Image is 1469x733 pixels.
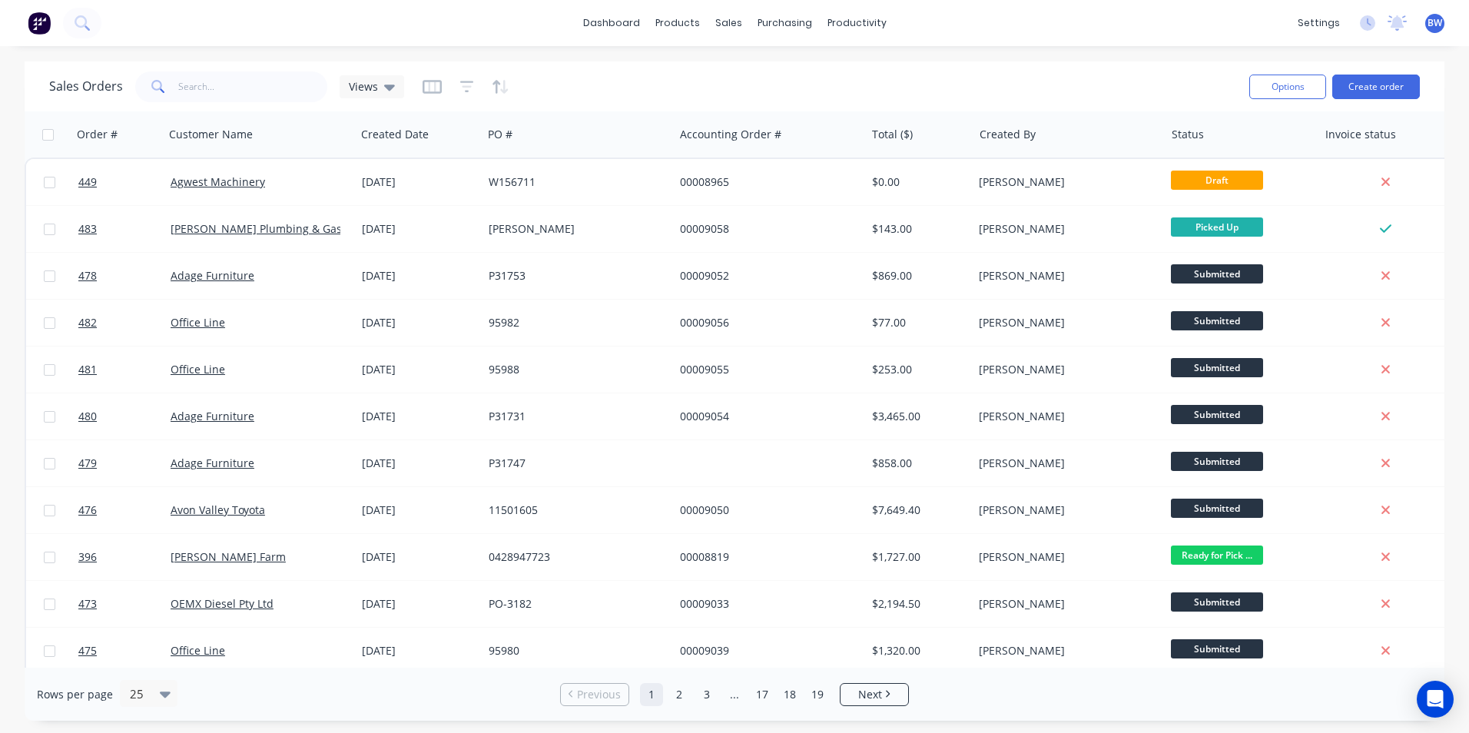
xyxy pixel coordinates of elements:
[872,174,962,190] div: $0.00
[78,221,97,237] span: 483
[178,71,328,102] input: Search...
[78,315,97,330] span: 482
[349,78,378,95] span: Views
[78,628,171,674] a: 475
[872,315,962,330] div: $77.00
[979,315,1149,330] div: [PERSON_NAME]
[872,596,962,612] div: $2,194.50
[1290,12,1348,35] div: settings
[78,502,97,518] span: 476
[575,12,648,35] a: dashboard
[750,12,820,35] div: purchasing
[171,456,254,470] a: Adage Furniture
[1171,358,1263,377] span: Submitted
[78,159,171,205] a: 449
[78,268,97,284] span: 478
[872,502,962,518] div: $7,649.40
[78,487,171,533] a: 476
[78,253,171,299] a: 478
[979,409,1149,424] div: [PERSON_NAME]
[362,549,476,565] div: [DATE]
[489,174,659,190] div: W156711
[841,687,908,702] a: Next page
[362,315,476,330] div: [DATE]
[78,362,97,377] span: 481
[361,127,429,142] div: Created Date
[1171,499,1263,518] span: Submitted
[872,643,962,658] div: $1,320.00
[171,643,225,658] a: Office Line
[171,502,265,517] a: Avon Valley Toyota
[872,409,962,424] div: $3,465.00
[78,581,171,627] a: 473
[1171,452,1263,471] span: Submitted
[1428,16,1442,30] span: BW
[680,596,851,612] div: 00009033
[872,549,962,565] div: $1,727.00
[1171,546,1263,565] span: Ready for Pick ...
[362,502,476,518] div: [DATE]
[78,174,97,190] span: 449
[806,683,829,706] a: Page 19
[872,268,962,284] div: $869.00
[171,315,225,330] a: Office Line
[489,456,659,471] div: P31747
[1172,127,1204,142] div: Status
[872,127,913,142] div: Total ($)
[78,596,97,612] span: 473
[489,221,659,237] div: [PERSON_NAME]
[751,683,774,706] a: Page 17
[979,596,1149,612] div: [PERSON_NAME]
[1325,127,1396,142] div: Invoice status
[78,347,171,393] a: 481
[78,393,171,439] a: 480
[171,221,386,236] a: [PERSON_NAME] Plumbing & Gas PTY LTD
[640,683,663,706] a: Page 1 is your current page
[680,409,851,424] div: 00009054
[489,643,659,658] div: 95980
[362,409,476,424] div: [DATE]
[820,12,894,35] div: productivity
[489,315,659,330] div: 95982
[489,596,659,612] div: PO-3182
[680,315,851,330] div: 00009056
[1171,171,1263,190] span: Draft
[362,174,476,190] div: [DATE]
[980,127,1036,142] div: Created By
[171,268,254,283] a: Adage Furniture
[1332,75,1420,99] button: Create order
[171,549,286,564] a: [PERSON_NAME] Farm
[362,268,476,284] div: [DATE]
[979,549,1149,565] div: [PERSON_NAME]
[488,127,512,142] div: PO #
[778,683,801,706] a: Page 18
[979,174,1149,190] div: [PERSON_NAME]
[872,221,962,237] div: $143.00
[489,268,659,284] div: P31753
[362,643,476,658] div: [DATE]
[979,643,1149,658] div: [PERSON_NAME]
[171,596,274,611] a: OEMX Diesel Pty Ltd
[1171,311,1263,330] span: Submitted
[78,409,97,424] span: 480
[489,549,659,565] div: 0428947723
[78,456,97,471] span: 479
[680,502,851,518] div: 00009050
[561,687,628,702] a: Previous page
[680,221,851,237] div: 00009058
[680,643,851,658] div: 00009039
[362,221,476,237] div: [DATE]
[78,440,171,486] a: 479
[680,268,851,284] div: 00009052
[680,549,851,565] div: 00008819
[489,502,659,518] div: 11501605
[362,596,476,612] div: [DATE]
[489,409,659,424] div: P31731
[1171,264,1263,284] span: Submitted
[78,206,171,252] a: 483
[1417,681,1454,718] div: Open Intercom Messenger
[680,362,851,377] div: 00009055
[28,12,51,35] img: Factory
[171,174,265,189] a: Agwest Machinery
[708,12,750,35] div: sales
